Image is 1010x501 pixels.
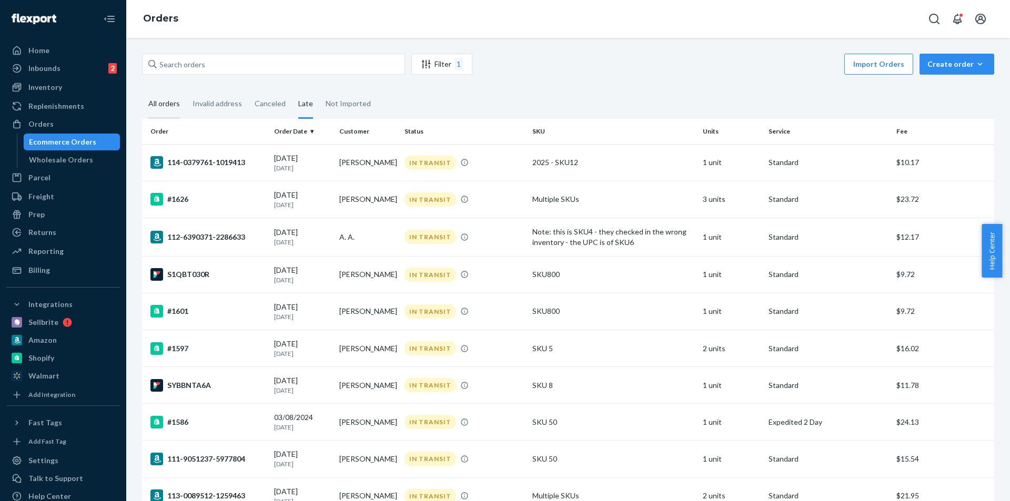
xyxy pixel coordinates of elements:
div: SKU 5 [532,343,694,354]
div: Add Integration [28,390,75,399]
td: Multiple SKUs [528,181,699,218]
div: Wholesale Orders [29,155,93,165]
td: $24.13 [892,404,994,441]
a: Walmart [6,367,120,384]
button: Filter [411,54,472,75]
td: 1 unit [699,218,764,256]
div: [DATE] [274,339,331,358]
button: Fast Tags [6,414,120,431]
td: $23.72 [892,181,994,218]
td: 1 unit [699,293,764,330]
div: SYBBNTA6A [150,379,266,392]
button: Open account menu [970,8,991,29]
a: Orders [6,116,120,132]
p: Standard [769,454,888,464]
div: SKU 50 [532,454,694,464]
a: Wholesale Orders [24,151,120,168]
div: Home [28,45,49,56]
td: $9.72 [892,256,994,293]
td: [PERSON_NAME] [335,441,400,477]
div: IN TRANSIT [405,415,456,429]
div: [DATE] [274,190,331,209]
p: [DATE] [274,312,331,321]
div: Not Imported [326,90,371,117]
a: Shopify [6,350,120,366]
td: [PERSON_NAME] [335,256,400,293]
a: Settings [6,452,120,469]
div: SKU 8 [532,380,694,391]
td: [PERSON_NAME] [335,181,400,218]
div: Note: this is SKU4 - they checked in the wrong inventory - the UPC is of SKU6 [532,227,694,248]
button: Open Search Box [924,8,945,29]
p: [DATE] [274,275,331,284]
a: Billing [6,262,120,279]
div: S1QBT030R [150,268,266,281]
a: Inbounds2 [6,60,120,77]
p: [DATE] [274,163,331,172]
p: Standard [769,157,888,168]
div: Sellbrite [28,317,58,328]
p: [DATE] [274,459,331,468]
td: [PERSON_NAME] [335,330,400,367]
div: #1597 [150,342,266,355]
td: A. A. [335,218,400,256]
div: Settings [28,455,58,466]
div: 114-0379761-1019413 [150,156,266,169]
div: 03/08/2024 [274,412,331,432]
div: SKU800 [532,269,694,280]
td: 1 unit [699,441,764,477]
div: Freight [28,191,54,202]
img: Flexport logo [12,14,56,24]
th: Service [764,119,892,144]
td: $11.78 [892,367,994,404]
a: Inventory [6,79,120,96]
th: Order [142,119,270,144]
td: 3 units [699,181,764,218]
td: [PERSON_NAME] [335,144,400,181]
div: SKU 50 [532,417,694,427]
div: Talk to Support [28,473,83,484]
a: Replenishments [6,98,120,115]
a: Returns [6,224,120,241]
div: Create order [927,59,986,69]
div: Invalid address [193,90,242,117]
th: Status [400,119,528,144]
div: IN TRANSIT [405,304,456,319]
div: IN TRANSIT [405,452,456,466]
div: 112-6390371-2286633 [150,231,266,243]
div: #1626 [150,193,266,206]
p: Standard [769,343,888,354]
div: [DATE] [274,375,331,395]
button: Open notifications [947,8,968,29]
p: [DATE] [274,200,331,209]
div: Customer [339,127,396,136]
div: [DATE] [274,449,331,468]
div: #1586 [150,416,266,428]
div: Walmart [28,371,59,381]
div: Amazon [28,335,57,345]
div: 2025 - SKU12 [532,157,694,168]
div: Add Fast Tag [28,437,66,446]
div: [DATE] [274,153,331,172]
a: Ecommerce Orders [24,134,120,150]
div: Reporting [28,246,64,257]
p: Standard [769,490,888,501]
td: $16.02 [892,330,994,367]
p: [DATE] [274,238,331,247]
a: Freight [6,188,120,205]
div: IN TRANSIT [405,378,456,392]
div: IN TRANSIT [405,192,456,207]
div: Returns [28,227,56,238]
td: 1 unit [699,144,764,181]
td: $15.54 [892,441,994,477]
td: $9.72 [892,293,994,330]
a: Parcel [6,169,120,186]
div: IN TRANSIT [405,341,456,355]
a: Amazon [6,332,120,349]
span: Help Center [982,224,1002,278]
div: Canceled [255,90,286,117]
p: Standard [769,269,888,280]
div: Shopify [28,353,54,363]
div: Inventory [28,82,62,93]
div: IN TRANSIT [405,230,456,244]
